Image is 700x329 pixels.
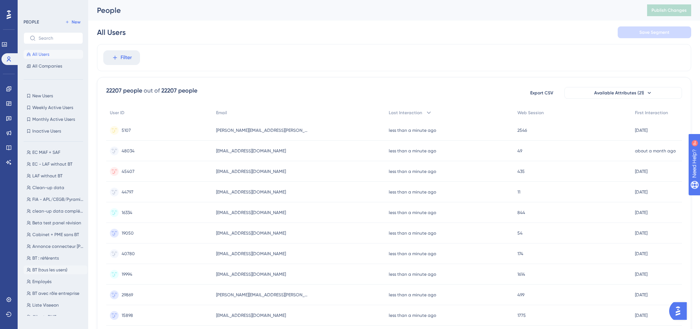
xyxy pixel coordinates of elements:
[517,148,522,154] span: 49
[647,4,691,16] button: Publish Changes
[517,127,527,133] span: 2546
[97,5,629,15] div: People
[517,189,520,195] span: 11
[635,210,647,215] time: [DATE]
[24,171,87,180] button: LAF without BT
[24,277,87,286] button: Employés
[389,210,436,215] time: less than a minute ago
[103,50,140,65] button: Filter
[216,148,286,154] span: [EMAIL_ADDRESS][DOMAIN_NAME]
[122,169,134,174] span: 45407
[32,208,85,214] span: clean-up data complémentaire
[216,251,286,257] span: [EMAIL_ADDRESS][DOMAIN_NAME]
[594,90,644,96] span: Available Attributes (21)
[50,4,54,10] div: 9+
[110,110,125,116] span: User ID
[216,110,227,116] span: Email
[32,63,62,69] span: All Companies
[635,313,647,318] time: [DATE]
[32,185,64,191] span: Clean-up data
[122,189,133,195] span: 44797
[24,148,87,157] button: EC MAF + SAF
[24,207,87,216] button: clean-up data complémentaire
[216,271,286,277] span: [EMAIL_ADDRESS][DOMAIN_NAME]
[24,183,87,192] button: Clean-up data
[517,292,524,298] span: 499
[32,149,60,155] span: EC MAF + SAF
[39,36,77,41] input: Search
[24,160,87,169] button: EC - LAF without BT
[24,115,83,124] button: Monthly Active Users
[32,196,85,202] span: FIA - APL/CEGB/Pyramide/COGEP/Altoneo
[144,86,160,95] div: out of
[618,26,691,38] button: Save Segment
[32,279,51,285] span: Employés
[122,251,135,257] span: 40780
[389,251,436,256] time: less than a minute ago
[32,302,59,308] span: Liste Viseeon
[24,254,87,263] button: BT : référents
[32,161,72,167] span: EC - LAF without BT
[216,169,286,174] span: [EMAIL_ADDRESS][DOMAIN_NAME]
[216,230,286,236] span: [EMAIL_ADDRESS][DOMAIN_NAME]
[24,289,87,298] button: BT avec rôle entreprise
[389,272,436,277] time: less than a minute ago
[32,51,49,57] span: All Users
[651,7,687,13] span: Publish Changes
[32,232,79,238] span: Cabinet + PME sans BT
[24,62,83,70] button: All Companies
[635,128,647,133] time: [DATE]
[72,19,80,25] span: New
[517,169,525,174] span: 435
[24,230,87,239] button: Cabinet + PME sans BT
[216,312,286,318] span: [EMAIL_ADDRESS][DOMAIN_NAME]
[32,93,53,99] span: New Users
[32,220,81,226] span: Beta test panel révision
[24,127,83,135] button: Inactive Users
[24,19,39,25] div: PEOPLE
[517,312,526,318] span: 1775
[24,242,87,251] button: Annonce connecteur [PERSON_NAME]
[106,86,142,95] div: 22207 people
[523,87,560,99] button: Export CSV
[24,91,83,100] button: New Users
[62,18,83,26] button: New
[24,195,87,204] button: FIA - APL/CEGB/Pyramide/COGEP/Altoneo
[32,255,59,261] span: BT : référents
[564,87,682,99] button: Available Attributes (21)
[32,116,75,122] span: Monthly Active Users
[635,251,647,256] time: [DATE]
[122,312,133,318] span: 15898
[32,105,73,111] span: Weekly Active Users
[517,251,523,257] span: 174
[389,292,436,297] time: less than a minute ago
[389,313,436,318] time: less than a minute ago
[161,86,197,95] div: 22207 people
[635,148,676,153] time: about a month ago
[635,231,647,236] time: [DATE]
[669,300,691,322] iframe: UserGuiding AI Assistant Launcher
[32,128,61,134] span: Inactive Users
[32,173,62,179] span: LAF without BT
[635,292,647,297] time: [DATE]
[216,189,286,195] span: [EMAIL_ADDRESS][DOMAIN_NAME]
[517,210,525,216] span: 844
[517,271,525,277] span: 1614
[17,2,46,11] span: Need Help?
[517,230,523,236] span: 54
[517,110,544,116] span: Web Session
[389,128,436,133] time: less than a minute ago
[24,50,83,59] button: All Users
[122,148,134,154] span: 48034
[389,231,436,236] time: less than a minute ago
[389,148,436,153] time: less than a minute ago
[530,90,553,96] span: Export CSV
[635,169,647,174] time: [DATE]
[32,290,79,296] span: BT avec rôle entreprise
[389,169,436,174] time: less than a minute ago
[24,301,87,310] button: Liste Viseeon
[32,243,85,249] span: Annonce connecteur [PERSON_NAME]
[389,189,436,195] time: less than a minute ago
[216,210,286,216] span: [EMAIL_ADDRESS][DOMAIN_NAME]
